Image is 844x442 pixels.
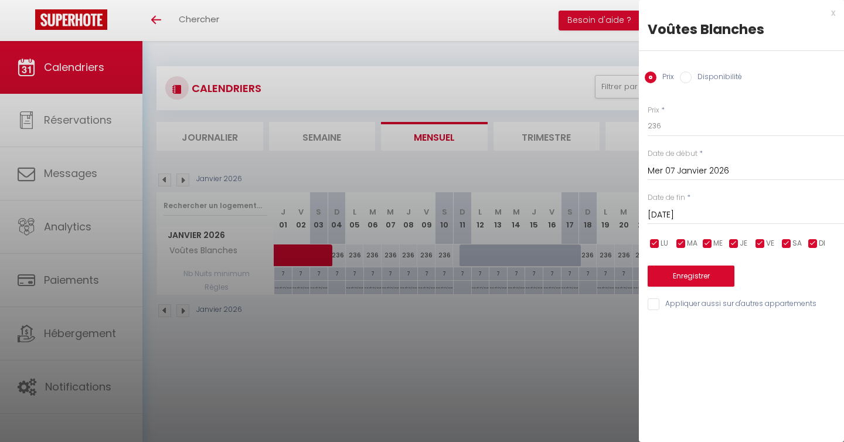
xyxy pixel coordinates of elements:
label: Prix [656,72,674,84]
span: ME [713,238,723,249]
div: Voûtes Blanches [648,20,835,39]
label: Disponibilité [692,72,742,84]
span: SA [792,238,802,249]
div: x [639,6,835,20]
span: VE [766,238,774,249]
span: LU [661,238,668,249]
span: DI [819,238,825,249]
label: Date de fin [648,192,685,203]
label: Date de début [648,148,697,159]
label: Prix [648,105,659,116]
span: JE [740,238,747,249]
button: Enregistrer [648,266,734,287]
span: MA [687,238,697,249]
